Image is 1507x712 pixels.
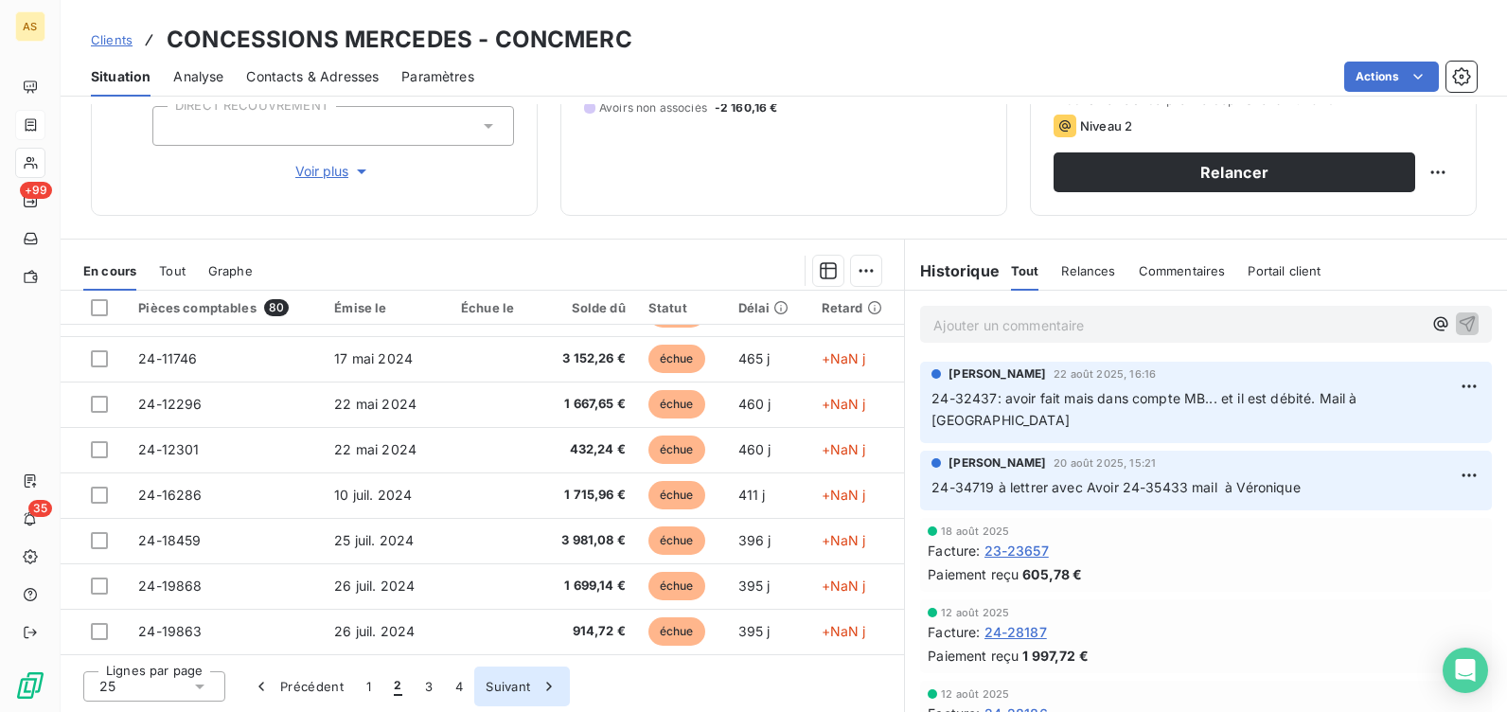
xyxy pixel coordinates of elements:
[648,390,705,418] span: échue
[547,622,626,641] span: 914,72 €
[822,441,866,457] span: +NaN j
[928,564,1019,584] span: Paiement reçu
[984,541,1049,561] span: 23-23657
[334,623,415,639] span: 26 juil. 2024
[461,300,524,315] div: Échue le
[138,441,199,457] span: 24-12301
[822,350,866,366] span: +NaN j
[738,441,771,457] span: 460 j
[334,396,417,412] span: 22 mai 2024
[822,300,894,315] div: Retard
[334,350,413,366] span: 17 mai 2024
[715,99,778,116] span: -2 160,16 €
[931,390,1360,428] span: 24-32437: avoir fait mais dans compte MB... et il est débité. Mail à [GEOGRAPHIC_DATA]
[928,541,980,561] span: Facture :
[264,299,289,316] span: 80
[905,259,1000,282] h6: Historique
[1061,263,1115,278] span: Relances
[941,525,1009,537] span: 18 août 2025
[648,436,705,464] span: échue
[1344,62,1439,92] button: Actions
[738,532,771,548] span: 396 j
[1054,368,1156,380] span: 22 août 2025, 16:16
[334,532,414,548] span: 25 juil. 2024
[99,677,115,696] span: 25
[91,32,133,47] span: Clients
[159,263,186,278] span: Tout
[941,688,1009,700] span: 12 août 2025
[240,667,355,706] button: Précédent
[738,623,771,639] span: 395 j
[152,161,514,182] button: Voir plus
[474,667,570,706] button: Suivant
[949,365,1046,383] span: [PERSON_NAME]
[941,607,1009,618] span: 12 août 2025
[168,117,184,134] input: Ajouter une valeur
[1054,152,1415,192] button: Relancer
[738,300,799,315] div: Délai
[547,300,626,315] div: Solde dû
[547,440,626,459] span: 432,24 €
[1011,263,1039,278] span: Tout
[1443,648,1488,693] div: Open Intercom Messenger
[648,345,705,373] span: échue
[355,667,382,706] button: 1
[91,30,133,49] a: Clients
[822,532,866,548] span: +NaN j
[648,617,705,646] span: échue
[648,526,705,555] span: échue
[15,670,45,701] img: Logo LeanPay
[138,623,202,639] span: 24-19863
[295,162,371,181] span: Voir plus
[334,441,417,457] span: 22 mai 2024
[91,67,151,86] span: Situation
[822,623,866,639] span: +NaN j
[738,396,771,412] span: 460 j
[334,300,438,315] div: Émise le
[334,487,412,503] span: 10 juil. 2024
[1248,263,1321,278] span: Portail client
[547,349,626,368] span: 3 152,26 €
[382,667,413,706] button: 2
[547,577,626,596] span: 1 699,14 €
[1139,263,1226,278] span: Commentaires
[738,578,771,594] span: 395 j
[28,500,52,517] span: 35
[1022,646,1089,666] span: 1 997,72 €
[738,487,766,503] span: 411 j
[20,182,52,199] span: +99
[138,396,202,412] span: 24-12296
[648,572,705,600] span: échue
[138,350,197,366] span: 24-11746
[599,99,707,116] span: Avoirs non associés
[984,622,1047,642] span: 24-28187
[414,667,444,706] button: 3
[15,11,45,42] div: AS
[928,622,980,642] span: Facture :
[738,350,771,366] span: 465 j
[167,23,632,57] h3: CONCESSIONS MERCEDES - CONCMERC
[15,186,44,216] a: +99
[1054,457,1156,469] span: 20 août 2025, 15:21
[173,67,223,86] span: Analyse
[547,531,626,550] span: 3 981,08 €
[334,578,415,594] span: 26 juil. 2024
[138,578,202,594] span: 24-19868
[138,299,311,316] div: Pièces comptables
[401,67,474,86] span: Paramètres
[648,481,705,509] span: échue
[648,300,716,315] div: Statut
[246,67,379,86] span: Contacts & Adresses
[138,532,201,548] span: 24-18459
[822,487,866,503] span: +NaN j
[1022,564,1082,584] span: 605,78 €
[822,578,866,594] span: +NaN j
[394,677,401,696] span: 2
[822,396,866,412] span: +NaN j
[138,487,202,503] span: 24-16286
[83,263,136,278] span: En cours
[949,454,1046,472] span: [PERSON_NAME]
[444,667,474,706] button: 4
[1080,118,1132,133] span: Niveau 2
[547,395,626,414] span: 1 667,65 €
